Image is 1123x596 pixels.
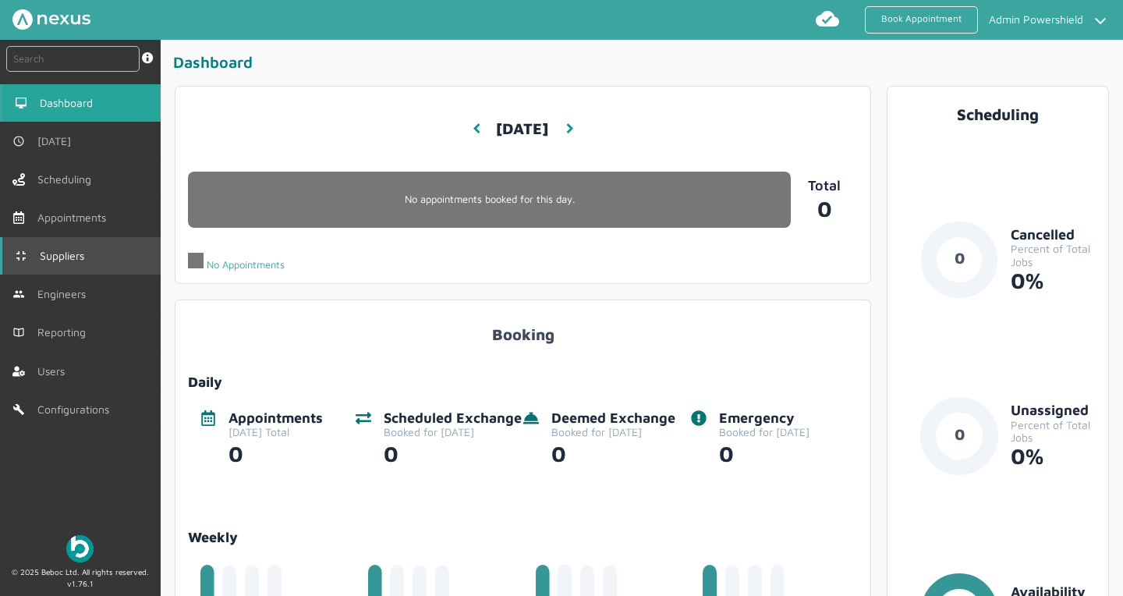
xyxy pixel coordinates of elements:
a: 0 [791,193,858,222]
div: Booked for [DATE] [384,426,522,438]
span: Scheduling [37,173,97,186]
div: Scheduled Exchange [384,410,522,427]
img: md-people.svg [12,288,25,300]
div: [DATE] Total [228,426,323,438]
p: No appointments booked for this day. [188,193,792,205]
div: Deemed Exchange [551,410,675,427]
span: Reporting [37,326,92,339]
img: md-time.svg [12,135,25,147]
div: Emergency [719,410,809,427]
div: Unassigned [1011,403,1096,419]
div: 0% [1011,444,1096,469]
span: [DATE] [37,135,77,147]
img: md-build.svg [12,403,25,416]
h3: [DATE] [496,108,548,151]
div: Booked for [DATE] [551,426,675,438]
div: 0 [719,438,809,467]
a: 0UnassignedPercent of Total Jobs0% [900,397,1096,500]
div: Booked for [DATE] [719,426,809,438]
div: Scheduling [900,105,1096,123]
span: Users [37,365,71,378]
span: Suppliers [40,250,90,262]
div: Percent of Total Jobs [1011,419,1096,444]
img: md-cloud-done.svg [815,6,840,31]
span: Dashboard [40,97,99,109]
text: 0 [954,425,964,443]
div: Dashboard [173,52,1117,78]
div: 0 [551,438,675,467]
div: Daily [188,374,859,391]
div: Booking [188,313,859,343]
span: Configurations [37,403,115,416]
img: scheduling-left-menu.svg [12,173,25,186]
p: Total [791,178,858,194]
a: Book Appointment [865,6,978,34]
img: Nexus [12,9,90,30]
div: 0 [228,438,323,467]
div: 0 [384,438,522,467]
span: Engineers [37,288,92,300]
a: 0CancelledPercent of Total Jobs0% [900,221,1096,324]
img: md-contract.svg [15,250,27,262]
div: No Appointments [188,253,285,271]
img: appointments-left-menu.svg [12,211,25,224]
div: Appointments [228,410,323,427]
text: 0 [954,249,964,267]
img: md-book.svg [12,326,25,339]
img: md-desktop.svg [15,97,27,109]
a: Weekly [188,530,859,546]
div: Percent of Total Jobs [1011,243,1096,268]
img: Beboc Logo [66,535,94,562]
input: Search by: Ref, PostCode, MPAN, MPRN, Account, Customer [6,46,140,72]
img: user-left-menu.svg [12,365,25,378]
div: 0% [1011,268,1096,293]
div: Cancelled [1011,227,1096,243]
span: Appointments [37,211,112,224]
